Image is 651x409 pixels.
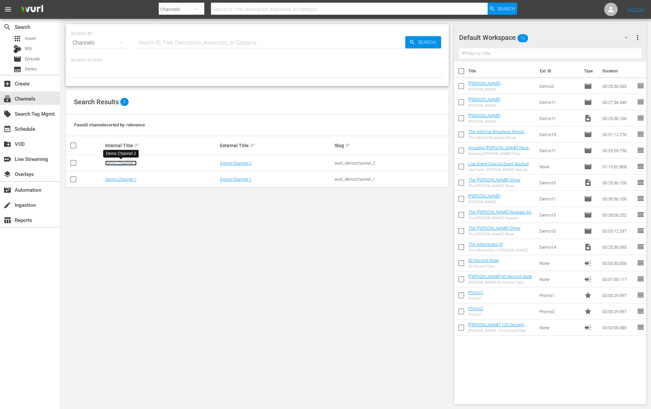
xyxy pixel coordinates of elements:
a: [PERSON_NAME] [468,193,500,198]
td: 00:00:30.000 [599,255,636,271]
td: Demo11 [537,110,581,126]
a: [PERSON_NAME] 60 Second Slate [468,274,532,279]
div: The [PERSON_NAME] Show [468,232,520,236]
div: Internal Title [105,141,218,150]
span: sort [345,142,351,149]
span: Channels [3,95,11,103]
img: ans4CAIJ8jUAAAAAAAAAAAAAAAAAAAAAAAAgQb4GAAAAAAAAAAAAAAAAAAAAAAAAJMjXAAAAAAAAAAAAAAAAAAAAAAAAgAT5G... [16,2,48,17]
span: Episode [584,147,592,155]
span: Search Tag Mgmt [3,110,11,118]
td: 00:00:29.997 [599,303,636,319]
a: Demo Channel 2 [105,161,137,166]
span: reorder [636,98,644,106]
div: [PERSON_NAME] [468,103,500,108]
span: sort [250,142,256,149]
span: Episode [584,163,592,171]
div: [PERSON_NAME] 60 Second Slate [468,280,532,285]
td: 01:15:02.868 [599,159,636,175]
span: Promo [584,291,592,299]
td: 00:25:36.106 [599,175,636,191]
td: 00:01:00.117 [599,271,636,287]
td: 00:25:36.035 [599,239,636,255]
div: Bits [13,45,21,53]
span: Episode [584,195,592,203]
div: Channels [71,34,130,52]
span: reorder [636,259,644,267]
td: Promo1 [537,287,581,303]
span: reorder [636,307,644,315]
a: [PERSON_NAME] [468,97,500,102]
span: reorder [636,291,644,299]
div: wurl_demochannel_1 [335,177,447,182]
td: Demo14 [537,239,581,255]
div: External Title [220,141,333,150]
span: Live Streaming [3,155,11,163]
span: Search Results [74,98,119,106]
a: Sign Out [627,7,645,12]
span: Video [584,179,592,187]
span: Episode [584,211,592,219]
a: Demo Channel 1 [220,177,251,182]
td: 00:28:06.252 [599,207,636,223]
td: 00:00:29.997 [599,287,636,303]
td: None [537,271,581,287]
div: Slug [335,141,447,150]
td: None [537,319,581,336]
button: Search [405,36,441,48]
a: The [PERSON_NAME] Show [468,177,520,182]
span: reorder [636,211,644,219]
span: Episode [584,98,592,106]
span: Bits [25,45,32,52]
span: Ingestion [3,201,11,209]
a: The Adventures of [PERSON_NAME] [468,242,505,252]
span: reorder [636,146,644,154]
td: Demo13 [537,126,581,142]
div: Promo2 [468,312,483,317]
span: 2 [120,98,129,106]
div: [PERSON_NAME] [468,200,500,204]
span: Asset [13,35,21,43]
td: None [537,255,581,271]
td: Promo2 [537,303,581,319]
span: Search [3,23,11,31]
span: reorder [636,275,644,283]
span: menu [4,5,12,13]
span: reorder [636,114,644,122]
div: Promo1 [468,296,483,301]
span: Search [415,36,441,48]
td: 00:51:12.276 [599,126,636,142]
span: Ad [584,259,592,267]
a: Demo Channel 2 [220,161,251,166]
span: Promo [584,307,592,315]
td: Demo11 [537,191,581,207]
a: Demo Channel 1 [105,177,137,182]
span: Video [584,243,592,251]
td: 00:25:36.035 [599,78,636,94]
div: Live Event: [PERSON_NAME] Special Event [468,168,534,172]
span: 16 [517,31,528,45]
div: The [PERSON_NAME] Show [468,184,520,188]
span: VOD [3,140,11,148]
div: The Admiral Broadway Revue. [468,135,534,140]
span: Reports [3,216,11,224]
th: Title [468,62,536,80]
div: Default Workspace [459,28,634,47]
td: 00:25:36.106 [599,110,636,126]
span: more_vert [633,34,641,42]
span: Series [13,65,21,73]
span: Episode [13,55,21,63]
span: reorder [636,130,644,138]
td: Demo11 [537,142,581,159]
td: 00:27:36.340 [599,94,636,110]
button: more_vert [633,30,641,46]
a: Amazing [PERSON_NAME] Race Ep.1 [468,145,531,155]
span: Ad [584,324,592,332]
span: Overlays [3,170,11,178]
a: Promo2 [468,306,483,311]
td: Demo15 [537,207,581,223]
div: The Adventures of [PERSON_NAME] [468,248,534,252]
a: [PERSON_NAME] ([PERSON_NAME] (00:30:00)) [468,81,523,91]
div: [PERSON_NAME] 120 Second Slate [468,329,534,333]
div: wurl_demochannel_2 [335,161,447,166]
span: Found 2 channels sorted by: relevance [74,122,145,127]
